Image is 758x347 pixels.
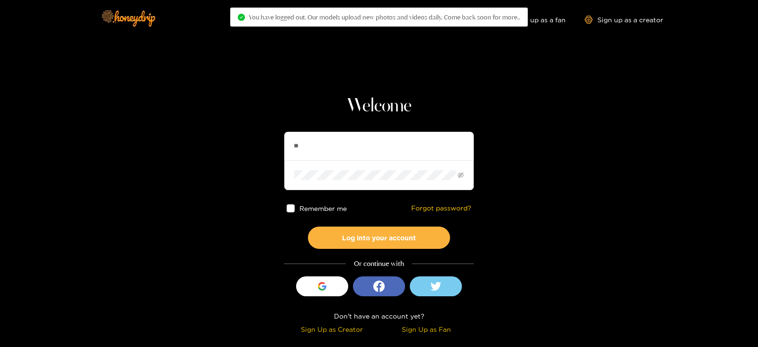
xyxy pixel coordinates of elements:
a: Sign up as a creator [585,16,663,24]
div: Sign Up as Fan [381,324,471,335]
span: check-circle [238,14,245,21]
a: Forgot password? [411,204,471,212]
div: Sign Up as Creator [287,324,377,335]
span: You have logged out. Our models upload new photos and videos daily. Come back soon for more.. [249,13,520,21]
h1: Welcome [284,95,474,118]
span: eye-invisible [458,172,464,178]
button: Log into your account [308,227,450,249]
div: Or continue with [284,258,474,269]
div: Don't have an account yet? [284,310,474,321]
span: Remember me [299,205,347,212]
a: Sign up as a fan [501,16,566,24]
